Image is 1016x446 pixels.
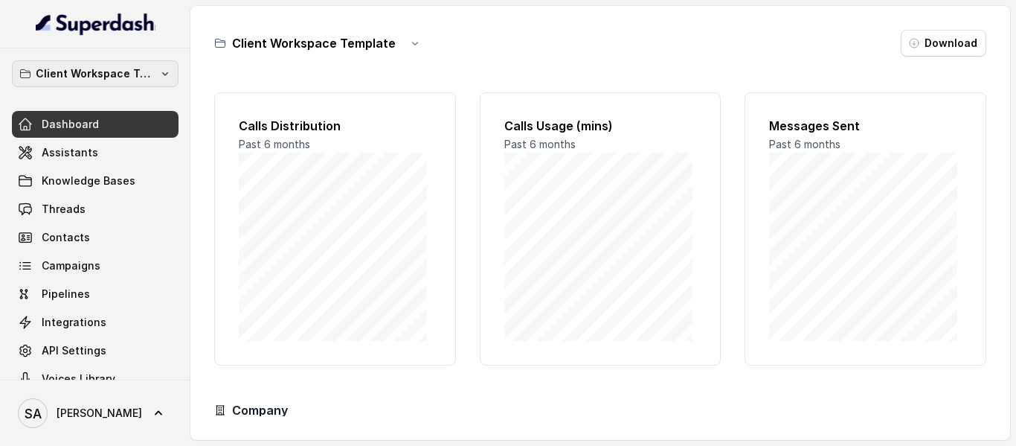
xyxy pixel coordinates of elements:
span: API Settings [42,343,106,358]
a: Dashboard [12,111,179,138]
a: Contacts [12,224,179,251]
span: [PERSON_NAME] [57,406,142,421]
text: SA [25,406,42,421]
a: Integrations [12,309,179,336]
span: Pipelines [42,287,90,302]
a: Campaigns [12,252,179,279]
button: Client Workspace Template [12,60,179,87]
img: light.svg [36,12,155,36]
a: Pipelines [12,281,179,308]
span: Dashboard [42,117,99,132]
h3: Company [232,401,288,419]
a: API Settings [12,337,179,364]
a: [PERSON_NAME] [12,392,179,434]
span: Past 6 months [769,138,840,150]
span: Campaigns [42,258,100,273]
a: Knowledge Bases [12,168,179,194]
button: Download [901,30,986,57]
a: Voices Library [12,366,179,392]
h2: Messages Sent [769,117,962,135]
span: Threads [42,202,86,217]
a: Threads [12,196,179,223]
h2: Calls Distribution [239,117,431,135]
a: Assistants [12,139,179,166]
span: Past 6 months [504,138,576,150]
span: Integrations [42,315,106,330]
p: Client Workspace Template [36,65,155,83]
span: Past 6 months [239,138,310,150]
h2: Calls Usage (mins) [504,117,697,135]
span: Contacts [42,230,90,245]
h3: Client Workspace Template [232,34,396,52]
span: Voices Library [42,372,115,386]
span: Knowledge Bases [42,173,135,188]
span: Assistants [42,145,98,160]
